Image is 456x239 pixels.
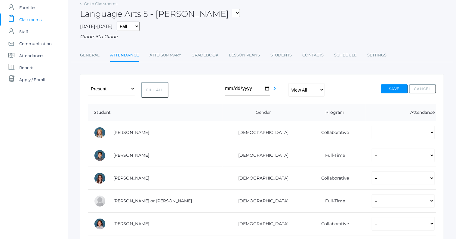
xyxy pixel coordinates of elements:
[80,23,112,29] span: [DATE]-[DATE]
[113,198,192,204] a: [PERSON_NAME] or [PERSON_NAME]
[271,85,279,92] i: chevron_right
[334,49,357,61] a: Schedule
[80,49,100,61] a: General
[229,49,260,61] a: Lesson Plans
[223,190,300,213] td: [DEMOGRAPHIC_DATA]
[80,33,444,40] div: Grade: 5th Grade
[300,104,365,121] th: Program
[223,167,300,190] td: [DEMOGRAPHIC_DATA]
[366,104,436,121] th: Attendance
[300,190,365,213] td: Full-Time
[19,50,44,62] span: Attendances
[409,84,436,93] button: Cancel
[94,127,106,139] div: Paige Albanese
[84,1,117,6] a: Go to Classrooms
[110,49,139,62] a: Attendance
[302,49,324,61] a: Contacts
[300,121,365,144] td: Collaborative
[94,195,106,207] div: Thomas or Tom Cope
[80,9,240,19] h2: Language Arts 5 - [PERSON_NAME]
[270,49,292,61] a: Students
[94,218,106,230] div: Esperanza Ewing
[113,221,149,226] a: [PERSON_NAME]
[223,104,300,121] th: Gender
[149,49,181,61] a: Attd Summary
[19,62,34,74] span: Reports
[113,175,149,181] a: [PERSON_NAME]
[141,82,168,98] button: Fill All
[19,74,45,86] span: Apply / Enroll
[19,38,52,50] span: Communication
[94,172,106,184] div: Grace Carpenter
[223,121,300,144] td: [DEMOGRAPHIC_DATA]
[94,150,106,162] div: Solomon Capunitan
[300,144,365,167] td: Full-Time
[381,84,408,93] button: Save
[19,26,28,38] span: Staff
[19,14,42,26] span: Classrooms
[300,213,365,235] td: Collaborative
[192,49,218,61] a: Gradebook
[367,49,387,61] a: Settings
[113,130,149,135] a: [PERSON_NAME]
[271,87,279,93] a: chevron_right
[223,144,300,167] td: [DEMOGRAPHIC_DATA]
[19,2,36,14] span: Families
[300,167,365,190] td: Collaborative
[88,104,223,121] th: Student
[223,213,300,235] td: [DEMOGRAPHIC_DATA]
[113,153,149,158] a: [PERSON_NAME]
